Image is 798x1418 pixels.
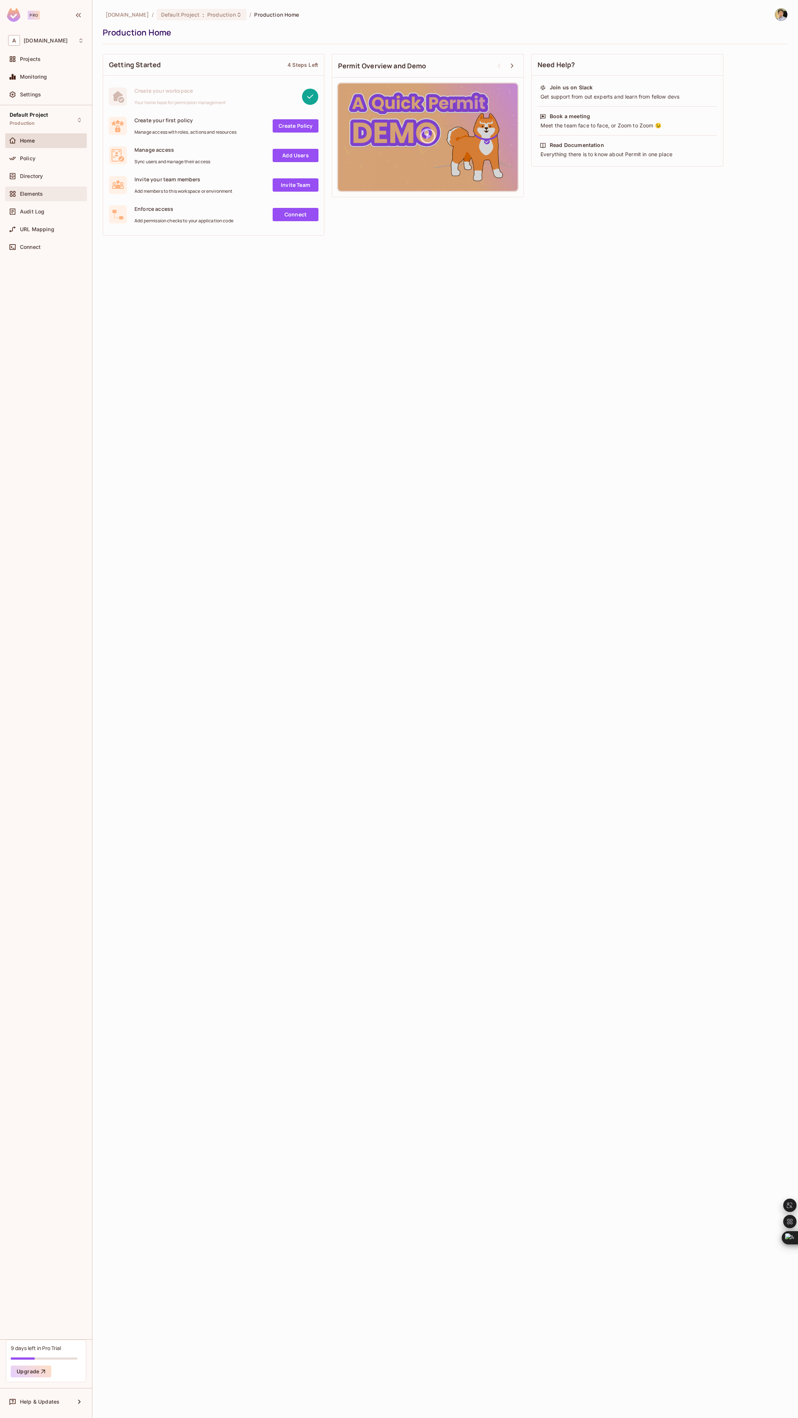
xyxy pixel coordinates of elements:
a: Add Users [273,149,318,162]
span: Audit Log [20,209,44,215]
div: Everything there is to know about Permit in one place [540,151,715,158]
span: Production Home [254,11,299,18]
span: Manage access with roles, actions and resources [134,129,236,135]
span: : [202,12,205,18]
div: Join us on Slack [550,84,593,91]
img: SReyMgAAAABJRU5ErkJggg== [7,8,20,22]
img: Noritsugu Endo [775,8,787,21]
span: Elements [20,191,43,197]
span: Settings [20,92,41,97]
span: Production [10,120,35,126]
span: Permit Overview and Demo [338,61,426,71]
a: Connect [273,208,318,221]
span: Manage access [134,146,210,153]
span: Sync users and manage their access [134,159,210,165]
span: Getting Started [109,60,161,69]
span: Default Project [161,11,199,18]
span: Default Project [10,112,48,118]
span: Create your first policy [134,117,236,124]
span: Policy [20,155,35,161]
div: Book a meeting [550,113,590,120]
span: Directory [20,173,43,179]
span: Workspace: avantcorp-waterlilies.com [24,38,68,44]
li: / [249,11,251,18]
div: Production Home [103,27,784,38]
a: Create Policy [273,119,318,133]
div: Get support from out experts and learn from fellow devs [540,93,715,100]
span: Home [20,138,35,144]
span: Help & Updates [20,1399,59,1405]
span: the active workspace [106,11,149,18]
span: Add members to this workspace or environment [134,188,233,194]
span: Enforce access [134,205,233,212]
span: Add permission checks to your application code [134,218,233,224]
div: Meet the team face to face, or Zoom to Zoom 😉 [540,122,715,129]
span: Monitoring [20,74,47,80]
li: / [152,11,154,18]
span: Need Help? [538,60,575,69]
span: Your home base for permission management [134,100,226,106]
span: Invite your team members [134,176,233,183]
span: A [8,35,20,46]
div: Read Documentation [550,141,604,149]
button: Upgrade [11,1366,51,1377]
div: 4 Steps Left [287,61,318,68]
span: Projects [20,56,41,62]
div: 9 days left in Pro Trial [11,1345,61,1352]
span: Create your workspace [134,87,226,94]
span: Connect [20,244,41,250]
span: Production [207,11,236,18]
a: Invite Team [273,178,318,192]
span: URL Mapping [20,226,54,232]
div: Pro [28,11,40,20]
